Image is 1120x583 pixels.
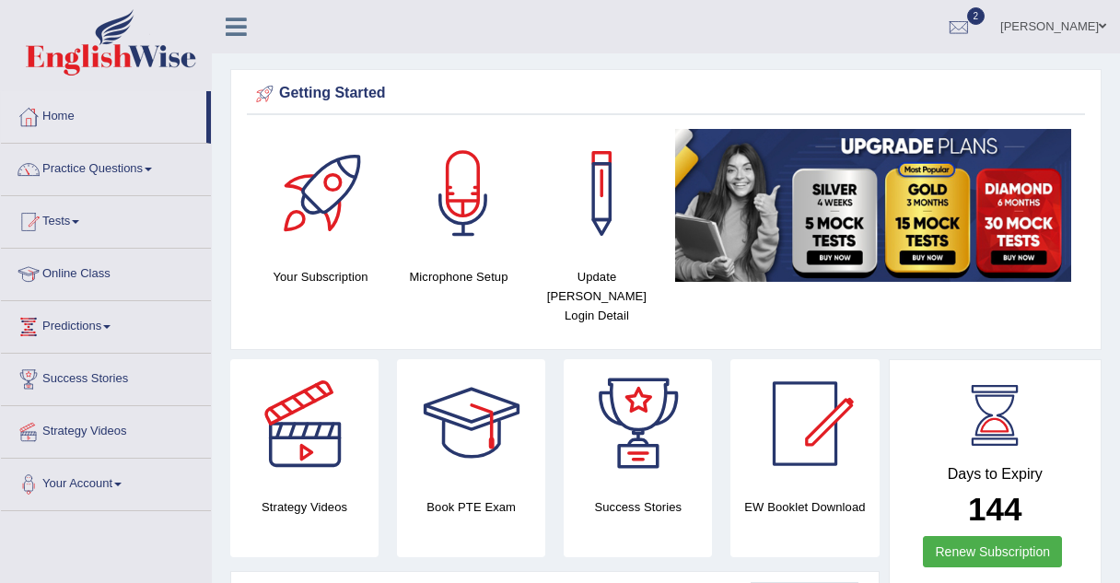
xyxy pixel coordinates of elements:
h4: Microphone Setup [399,267,519,286]
a: Success Stories [1,354,211,400]
a: Predictions [1,301,211,347]
a: Your Account [1,459,211,505]
a: Practice Questions [1,144,211,190]
a: Strategy Videos [1,406,211,452]
h4: Strategy Videos [230,497,379,517]
div: Getting Started [251,80,1080,108]
h4: Your Subscription [261,267,380,286]
a: Renew Subscription [923,536,1062,567]
a: Online Class [1,249,211,295]
a: Home [1,91,206,137]
h4: Days to Expiry [910,466,1081,483]
h4: EW Booklet Download [730,497,879,517]
img: small5.jpg [675,129,1071,282]
b: 144 [968,491,1021,527]
h4: Success Stories [564,497,712,517]
h4: Update [PERSON_NAME] Login Detail [537,267,657,325]
a: Tests [1,196,211,242]
span: 2 [967,7,986,25]
h4: Book PTE Exam [397,497,545,517]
